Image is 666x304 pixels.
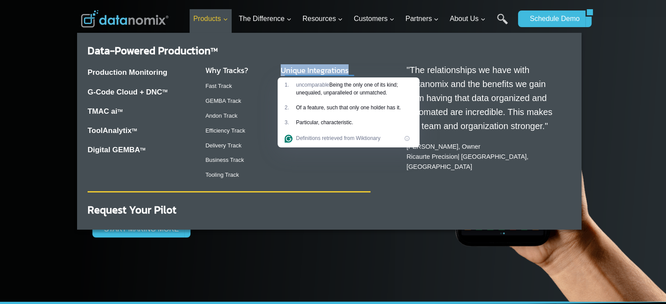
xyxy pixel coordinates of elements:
[88,88,168,96] a: G-Code Cloud + DNCTM
[88,202,176,217] a: Request Your Pilot
[205,112,237,119] a: Andon Track
[88,126,132,135] a: ToolAnalytix
[205,171,239,178] a: Tooling Track
[88,146,145,154] a: Digital GEMBATM
[239,13,292,24] span: The Difference
[193,13,228,24] span: Products
[406,153,458,160] a: Ricaurte Precision
[205,142,241,149] a: Delivery Track
[205,83,232,89] a: Fast Track
[88,68,167,77] a: Production Monitoring
[497,14,508,33] a: Search
[354,13,395,24] span: Customers
[281,142,296,149] a: Vallen
[140,147,145,151] sup: TM
[406,142,562,172] p: [PERSON_NAME], Owner | [GEOGRAPHIC_DATA], [GEOGRAPHIC_DATA]
[205,98,241,104] a: GEMBA Track
[132,128,137,132] a: TM
[405,13,439,24] span: Partners
[162,89,167,93] sup: TM
[205,157,244,163] a: Business Track
[406,63,562,133] p: "The relationships we have with Datanomix and the benefits we gain from having that data organize...
[190,5,514,33] nav: Primary Navigation
[518,10,585,27] a: Schedule Demo
[303,13,343,24] span: Resources
[450,13,486,24] span: About Us
[117,108,123,113] sup: TM
[81,10,169,28] img: Datanomix
[281,64,370,76] h3: Unique Integrations
[205,64,248,76] a: Why Tracks?
[88,43,218,58] a: Data-Powered ProductionTM
[211,46,218,54] sup: TM
[205,127,245,134] a: Efficiency Track
[88,107,123,115] a: TMAC aiTM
